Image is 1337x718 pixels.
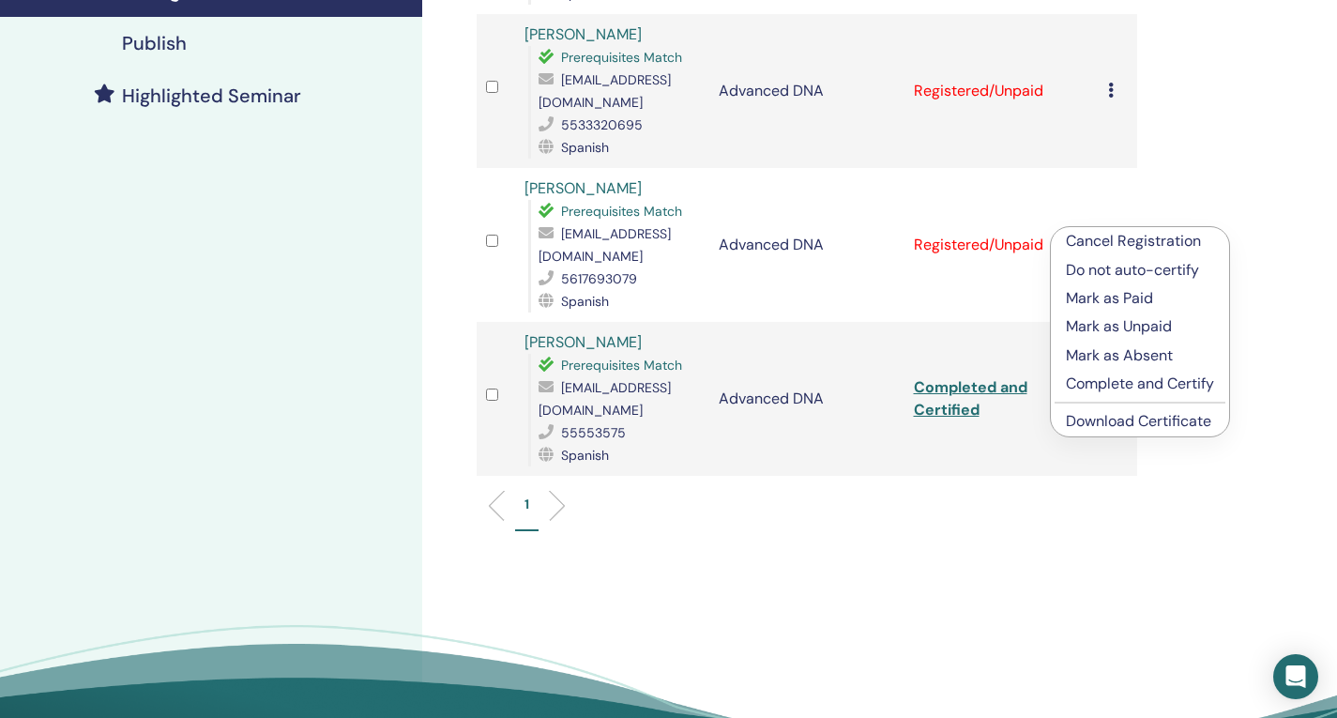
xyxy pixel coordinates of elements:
[561,447,609,464] span: Spanish
[1273,654,1318,699] div: Open Intercom Messenger
[561,49,682,66] span: Prerequisites Match
[524,332,642,352] a: [PERSON_NAME]
[561,357,682,374] span: Prerequisites Match
[1066,411,1211,431] a: Download Certificate
[561,139,609,156] span: Spanish
[524,178,642,198] a: [PERSON_NAME]
[524,24,642,44] a: [PERSON_NAME]
[539,225,671,265] span: [EMAIL_ADDRESS][DOMAIN_NAME]
[561,116,643,133] span: 5533320695
[1066,259,1214,282] p: Do not auto-certify
[561,270,637,287] span: 5617693079
[1066,315,1214,338] p: Mark as Unpaid
[709,322,904,476] td: Advanced DNA
[561,424,626,441] span: 55553575
[914,377,1027,420] a: Completed and Certified
[539,71,671,111] span: [EMAIL_ADDRESS][DOMAIN_NAME]
[1066,230,1214,252] p: Cancel Registration
[1066,344,1214,367] p: Mark as Absent
[1066,287,1214,310] p: Mark as Paid
[1066,373,1214,395] p: Complete and Certify
[122,84,301,107] h4: Highlighted Seminar
[524,495,529,514] p: 1
[709,168,904,322] td: Advanced DNA
[709,14,904,168] td: Advanced DNA
[539,379,671,419] span: [EMAIL_ADDRESS][DOMAIN_NAME]
[122,32,187,54] h4: Publish
[561,293,609,310] span: Spanish
[561,203,682,220] span: Prerequisites Match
